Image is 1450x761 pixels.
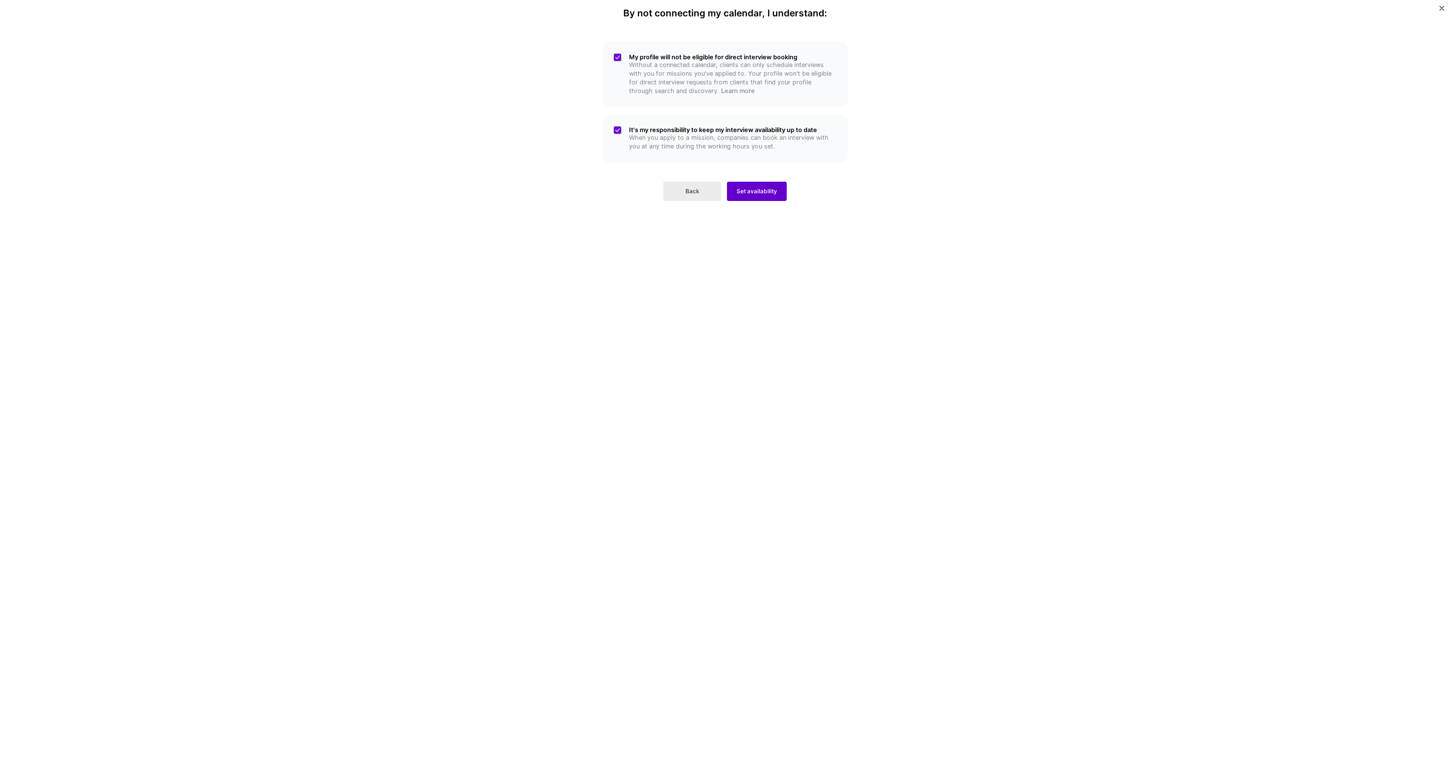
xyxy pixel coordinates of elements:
[629,53,836,61] h5: My profile will not be eligible for direct interview booking
[721,87,755,94] a: Learn more
[727,182,787,201] button: Set availability
[685,187,699,196] span: Back
[629,134,836,151] p: When you apply to a mission, companies can book an interview with you at any time during the work...
[629,61,836,95] p: Without a connected calendar, clients can only schedule interviews with you for missions you've a...
[737,187,777,196] span: Set availability
[629,126,836,134] h5: It's my responsibility to keep my interview availability up to date
[1439,6,1444,16] button: Close
[663,182,721,201] button: Back
[623,8,827,19] h4: By not connecting my calendar, I understand:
